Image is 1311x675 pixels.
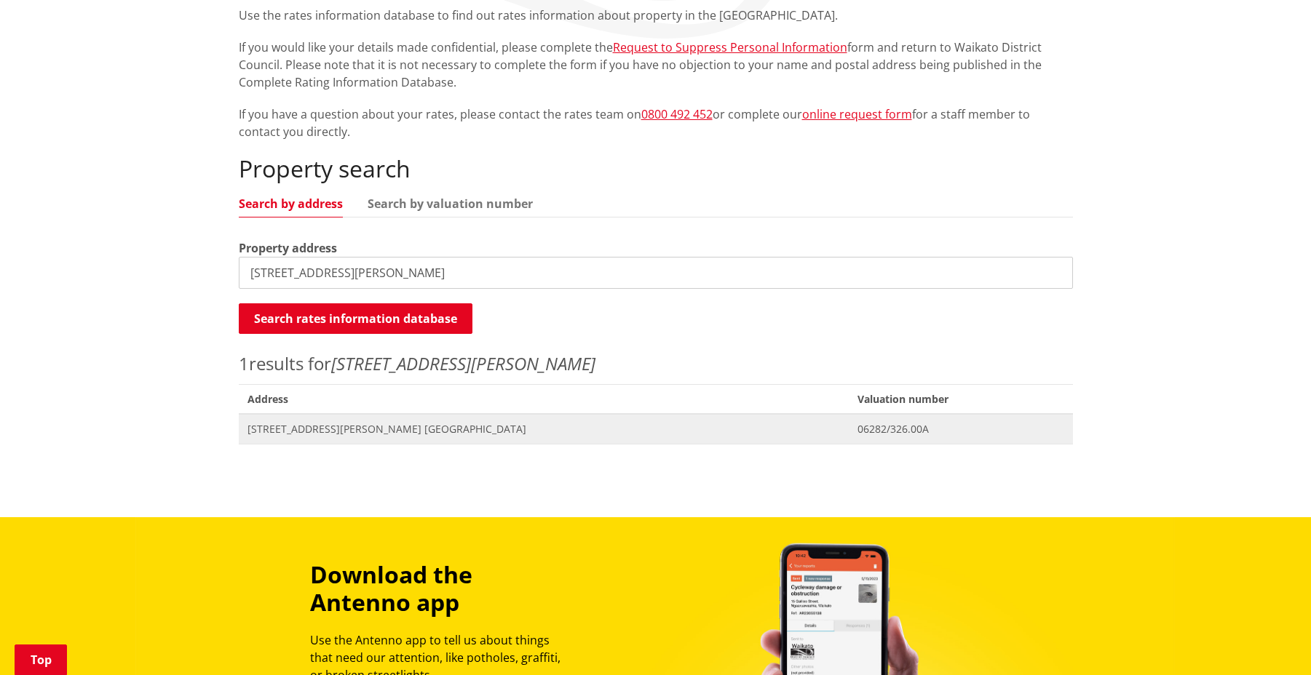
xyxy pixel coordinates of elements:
a: online request form [802,106,912,122]
a: 0800 492 452 [641,106,713,122]
p: If you have a question about your rates, please contact the rates team on or complete our for a s... [239,105,1073,140]
input: e.g. Duke Street NGARUAWAHIA [239,257,1073,289]
h3: Download the Antenno app [310,561,574,617]
em: [STREET_ADDRESS][PERSON_NAME] [331,351,595,375]
p: If you would like your details made confidential, please complete the form and return to Waikato ... [239,39,1073,91]
h2: Property search [239,155,1073,183]
span: Address [239,384,849,414]
button: Search rates information database [239,303,472,334]
a: Search by valuation number [368,198,533,209]
a: Top [15,644,67,675]
span: 06282/326.00A [858,422,1064,436]
label: Property address [239,239,337,257]
span: Valuation number [849,384,1072,414]
a: [STREET_ADDRESS][PERSON_NAME] [GEOGRAPHIC_DATA] 06282/326.00A [239,414,1073,444]
span: 1 [239,351,249,375]
a: Request to Suppress Personal Information [613,39,847,55]
span: [STREET_ADDRESS][PERSON_NAME] [GEOGRAPHIC_DATA] [247,422,841,436]
a: Search by address [239,198,343,209]
iframe: Messenger Launcher [1244,614,1296,666]
p: Use the rates information database to find out rates information about property in the [GEOGRAPHI... [239,7,1073,24]
p: results for [239,351,1073,377]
